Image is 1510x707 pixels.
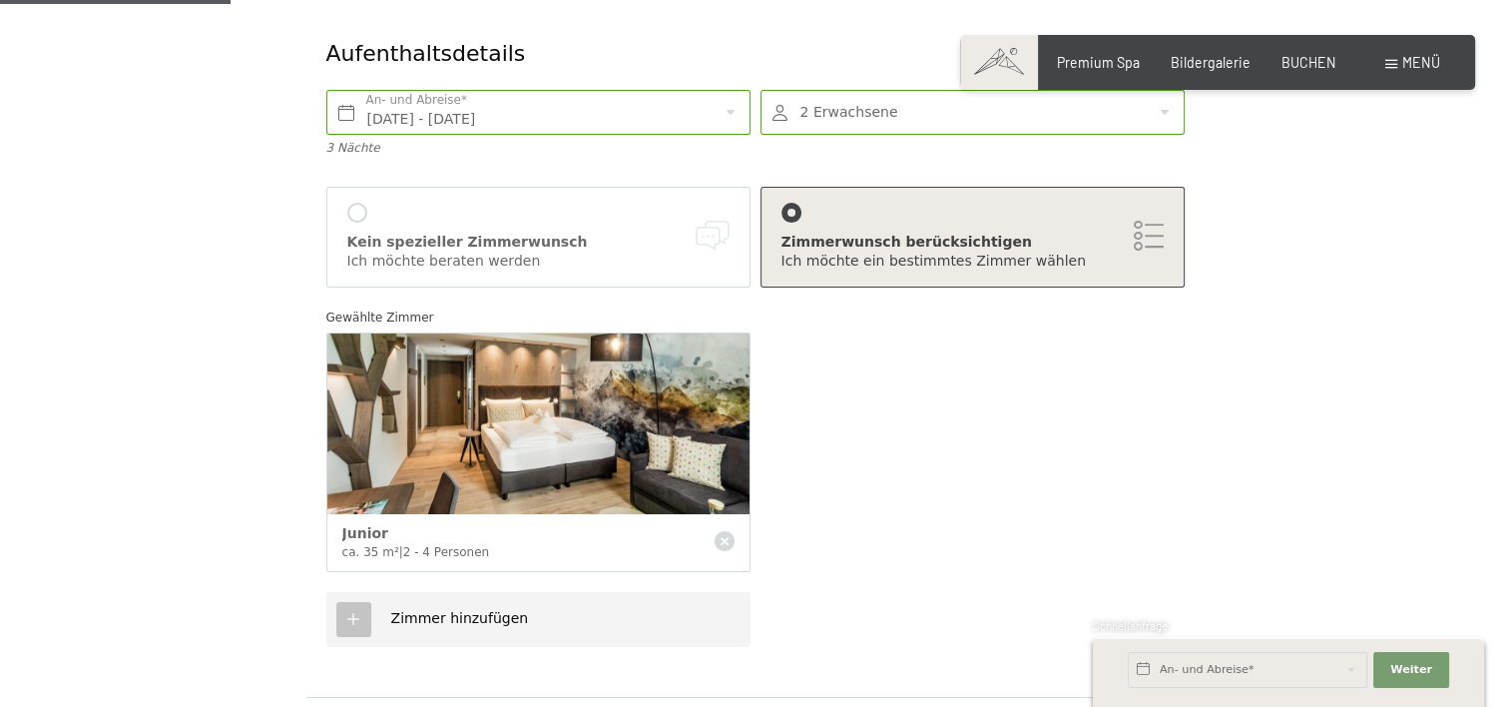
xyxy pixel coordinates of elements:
[1057,54,1140,71] a: Premium Spa
[326,308,1185,328] div: Gewählte Zimmer
[327,334,750,514] img: Junior
[326,39,1040,70] div: Aufenthaltsdetails
[1373,652,1449,688] button: Weiter
[391,610,529,626] span: Zimmer hinzufügen
[781,252,1164,272] div: Ich möchte ein bestimmtes Zimmer wählen
[403,545,489,559] span: 2 - 4 Personen
[342,525,388,541] span: Junior
[342,545,399,559] span: ca. 35 m²
[1390,662,1432,678] span: Weiter
[1093,619,1168,632] span: Schnellanfrage
[347,252,730,272] div: Ich möchte beraten werden
[1281,54,1336,71] a: BUCHEN
[326,140,751,157] div: 3 Nächte
[399,545,403,559] span: |
[1171,54,1251,71] a: Bildergalerie
[1402,54,1440,71] span: Menü
[347,233,730,253] div: Kein spezieller Zimmerwunsch
[781,233,1164,253] div: Zimmerwunsch berücksichtigen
